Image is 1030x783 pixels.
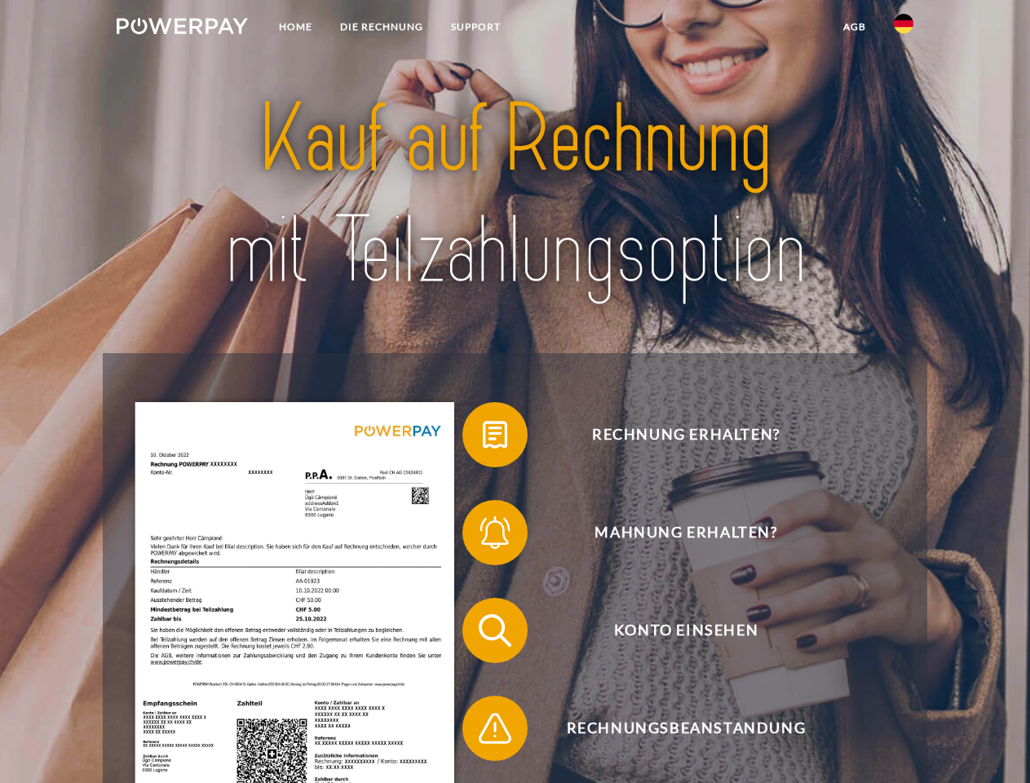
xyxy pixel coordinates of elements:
img: qb_bell.svg [475,512,515,553]
img: qb_search.svg [475,610,515,651]
img: de [894,14,913,33]
button: Mahnung erhalten? [462,500,886,565]
img: title-powerpay_de.svg [156,78,874,312]
img: qb_warning.svg [475,708,515,749]
span: Rechnungsbeanstandung [486,696,886,761]
img: qb_bill.svg [475,414,515,455]
a: SUPPORT [437,12,515,42]
img: logo-powerpay-white.svg [117,18,248,34]
a: agb [829,12,880,42]
span: Rechnung erhalten? [486,402,886,467]
span: Mahnung erhalten? [486,500,886,565]
span: Konto einsehen [486,598,886,663]
button: Konto einsehen [462,598,886,663]
a: Home [265,12,326,42]
button: Rechnungsbeanstandung [462,696,886,761]
a: DIE RECHNUNG [326,12,437,42]
button: Rechnung erhalten? [462,402,886,467]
